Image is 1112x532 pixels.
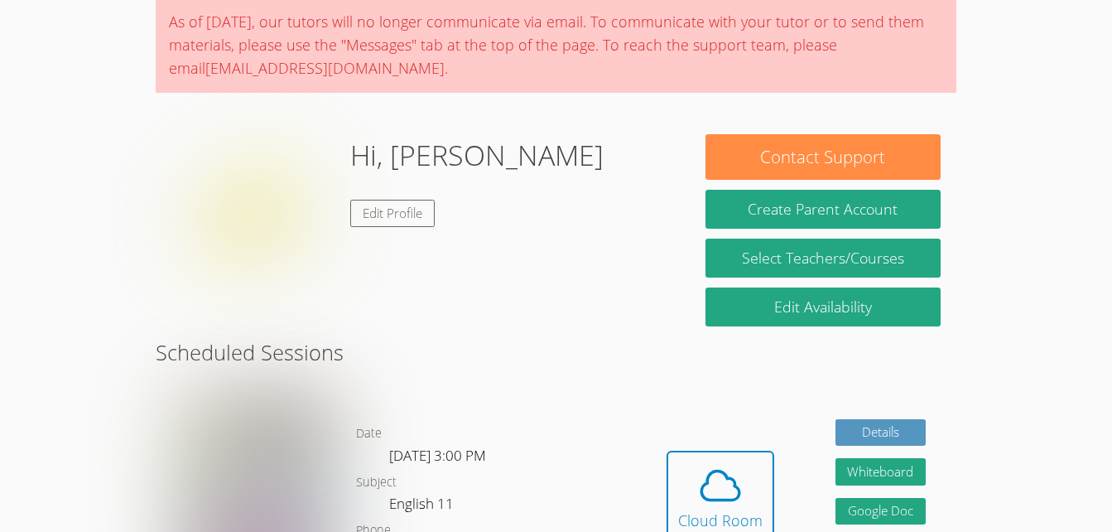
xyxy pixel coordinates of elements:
button: Create Parent Account [705,190,941,229]
a: Edit Availability [705,288,941,326]
dt: Date [356,423,382,444]
span: [DATE] 3:00 PM [389,446,486,465]
button: Contact Support [705,134,941,180]
dt: Subject [356,472,397,493]
div: Cloud Room [678,509,763,532]
a: Google Doc [835,498,927,525]
dd: English 11 [389,492,457,520]
img: default.png [171,134,337,300]
a: Select Teachers/Courses [705,239,941,278]
a: Edit Profile [350,200,435,227]
a: Details [835,419,927,447]
h1: Hi, [PERSON_NAME] [350,134,604,177]
h2: Scheduled Sessions [156,336,956,368]
button: Whiteboard [835,458,927,486]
